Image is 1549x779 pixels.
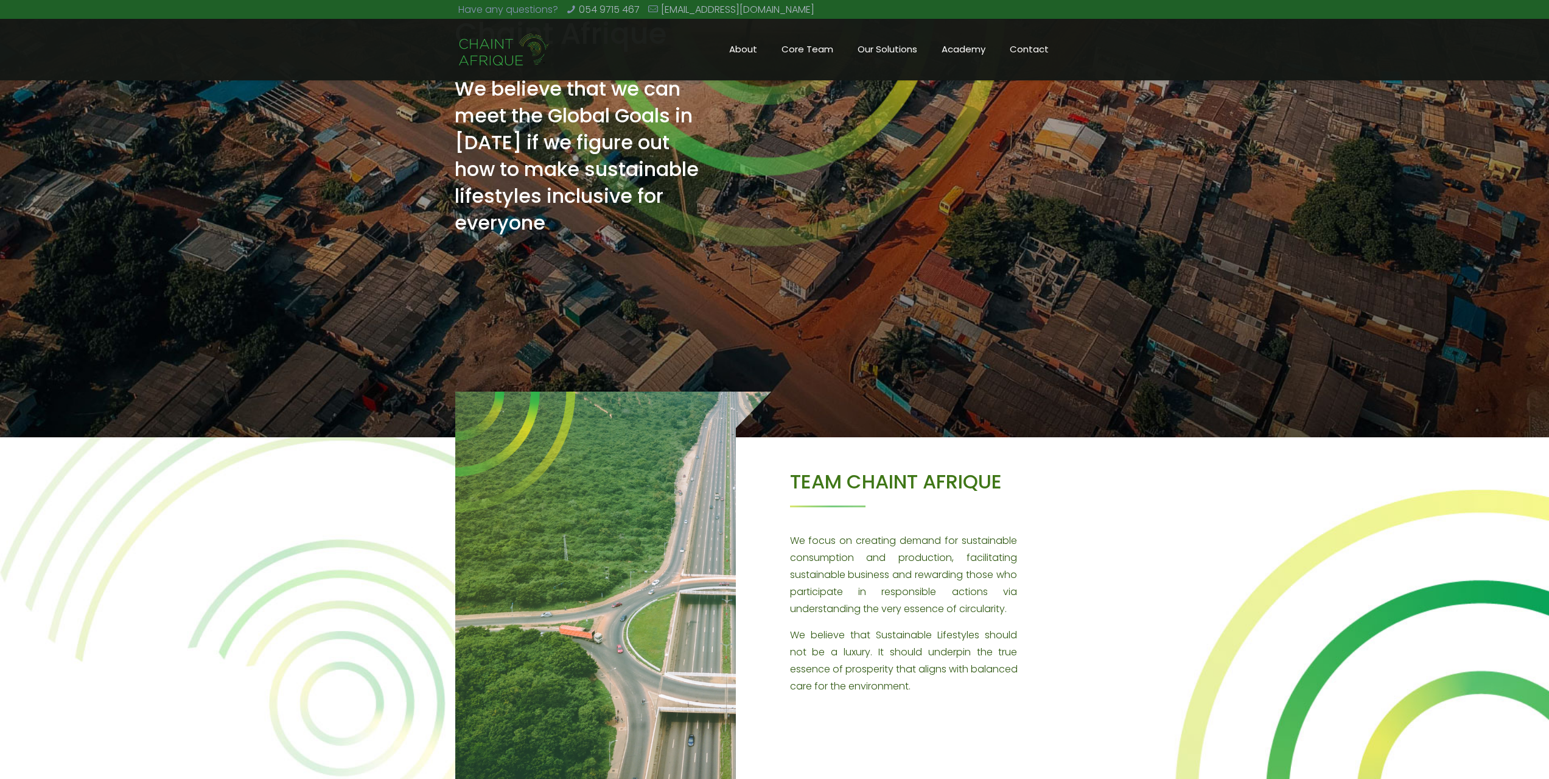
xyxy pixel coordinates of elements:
span: Contact [998,40,1061,58]
span: About [717,40,769,58]
a: [EMAIL_ADDRESS][DOMAIN_NAME] [661,2,814,16]
p: We believe that Sustainable Lifestyles should not be a luxury. It should underpin the true essenc... [790,627,1018,695]
span: Our Solutions [845,40,929,58]
p: We focus on creating demand for sustainable consumption and production, facilitating sustainable ... [790,532,1018,618]
span: Academy [929,40,998,58]
a: Academy [929,19,998,80]
a: Our Solutions [845,19,929,80]
a: Core Team [769,19,845,80]
a: Chaint Afrique [458,19,551,80]
a: Contact [998,19,1061,80]
a: About [717,19,769,80]
img: Chaint_Afrique-20 [458,32,551,68]
a: 054 9715 467 [579,2,640,16]
h3: TEAM CHAINT AFRIQUE [790,468,1018,495]
h3: We believe that we can meet the Global Goals in [DATE] if we figure out how to make sustainable l... [455,76,708,236]
span: Core Team [769,40,845,58]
